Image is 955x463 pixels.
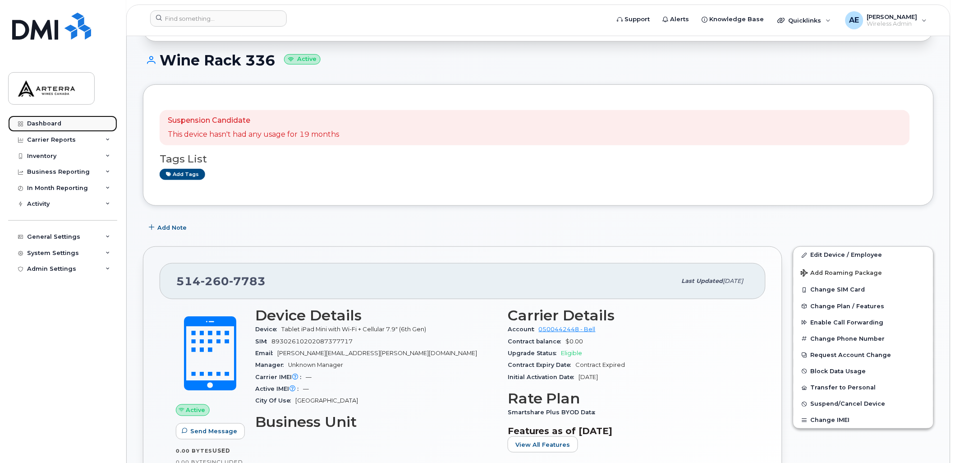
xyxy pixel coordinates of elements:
span: Last updated [682,278,723,284]
span: Add Roaming Package [801,269,882,278]
span: Eligible [561,350,583,357]
a: Alerts [657,10,696,28]
span: Alerts [670,15,689,24]
span: Send Message [190,427,237,435]
span: Support [625,15,650,24]
button: Send Message [176,423,245,440]
span: $0.00 [566,338,583,345]
span: used [212,447,230,454]
span: Account [508,326,539,333]
span: [DATE] [723,278,744,284]
span: View All Features [515,440,570,449]
span: Contract Expiry Date [508,361,576,368]
button: Block Data Usage [794,363,933,380]
span: [PERSON_NAME][EMAIL_ADDRESS][PERSON_NAME][DOMAIN_NAME] [277,350,477,357]
h3: Features as of [DATE] [508,426,749,436]
button: Enable Call Forwarding [794,315,933,331]
span: — [303,385,309,392]
button: Suspend/Cancel Device [794,396,933,412]
a: 0500442448 - Bell [539,326,596,333]
input: Find something... [150,10,287,27]
div: Alexander Erofeev [839,11,933,29]
span: [GEOGRAPHIC_DATA] [295,397,358,404]
div: Quicklinks [771,11,837,29]
h1: Wine Rack 336 [143,52,934,68]
span: Device [255,326,281,333]
span: Add Note [157,223,187,232]
span: Change Plan / Features [811,303,885,310]
button: Transfer to Personal [794,380,933,396]
a: Knowledge Base [696,10,771,28]
span: Carrier IMEI [255,374,306,380]
span: Initial Activation Date [508,374,579,380]
span: AE [849,15,859,26]
a: Support [611,10,657,28]
span: 514 [176,274,266,288]
span: Unknown Manager [288,361,343,368]
span: Suspend/Cancel Device [811,401,886,407]
button: Change Phone Number [794,331,933,347]
span: [PERSON_NAME] [867,13,918,20]
span: Quicklinks [789,17,822,24]
button: Change IMEI [794,412,933,428]
h3: Business Unit [255,414,497,430]
span: Contract balance [508,338,566,345]
p: Suspension Candidate [168,116,339,126]
span: 0.00 Bytes [176,448,212,454]
span: Upgrade Status [508,350,561,357]
span: 260 [201,274,229,288]
span: Active IMEI [255,385,303,392]
span: Active [186,406,206,414]
small: Active [284,54,321,65]
span: Knowledge Base [710,15,764,24]
span: 7783 [229,274,266,288]
button: Change SIM Card [794,282,933,298]
button: View All Features [508,436,578,453]
button: Add Note [143,219,194,236]
h3: Device Details [255,307,497,324]
span: — [306,374,312,380]
h3: Carrier Details [508,307,749,324]
span: Enable Call Forwarding [811,319,884,326]
a: Edit Device / Employee [794,247,933,263]
span: Tablet iPad Mini with Wi-Fi + Cellular 7.9" (6th Gen) [281,326,426,333]
a: Add tags [160,169,205,180]
span: [DATE] [579,374,598,380]
span: Wireless Admin [867,20,918,28]
span: 89302610202087377717 [271,338,353,345]
button: Change Plan / Features [794,298,933,315]
button: Request Account Change [794,347,933,363]
span: Manager [255,361,288,368]
span: City Of Use [255,397,295,404]
span: Email [255,350,277,357]
h3: Tags List [160,153,917,165]
span: SIM [255,338,271,345]
span: Contract Expired [576,361,625,368]
p: This device hasn't had any usage for 19 months [168,130,339,140]
button: Add Roaming Package [794,263,933,282]
span: Smartshare Plus BYOD Data [508,409,600,416]
h3: Rate Plan [508,390,749,407]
